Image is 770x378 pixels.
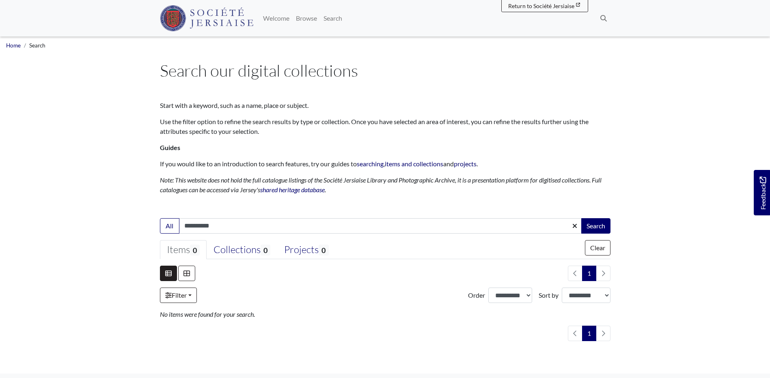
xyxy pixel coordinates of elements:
div: Items [167,244,200,256]
span: 0 [190,245,200,256]
label: Sort by [539,290,559,300]
div: Projects [284,244,328,256]
li: Previous page [568,266,582,281]
p: Use the filter option to refine the search results by type or collection. Once you have selected ... [160,117,610,136]
a: Société Jersiaise logo [160,3,254,33]
h1: Search our digital collections [160,61,610,80]
li: Previous page [568,326,582,341]
a: Filter [160,288,197,303]
nav: pagination [565,326,610,341]
span: 0 [319,245,328,256]
img: Société Jersiaise [160,5,254,31]
button: Clear [585,240,610,256]
span: 0 [261,245,270,256]
span: Goto page 1 [582,266,596,281]
em: Note: This website does not hold the full catalogue listings of the Société Jersiaise Library and... [160,176,602,193]
p: If you would like to an introduction to search features, try our guides to , and . [160,159,610,169]
em: No items were found for your search. [160,310,255,318]
span: Feedback [758,177,768,210]
span: Return to Société Jersiaise [508,2,574,9]
button: All [160,218,179,234]
label: Order [468,290,485,300]
a: items and collections [385,160,443,168]
nav: pagination [565,266,610,281]
a: Home [6,42,21,49]
a: projects [454,160,477,168]
p: Start with a keyword, such as a name, place or subject. [160,101,610,110]
span: Goto page 1 [582,326,596,341]
a: Would you like to provide feedback? [754,170,770,215]
a: Browse [293,10,320,26]
a: shared heritage database [260,186,325,193]
span: Search [29,42,45,49]
a: searching [357,160,384,168]
a: Welcome [260,10,293,26]
strong: Guides [160,144,180,151]
a: Search [320,10,345,26]
button: Search [581,218,610,234]
input: Enter one or more search terms... [179,218,582,234]
div: Collections [214,244,270,256]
